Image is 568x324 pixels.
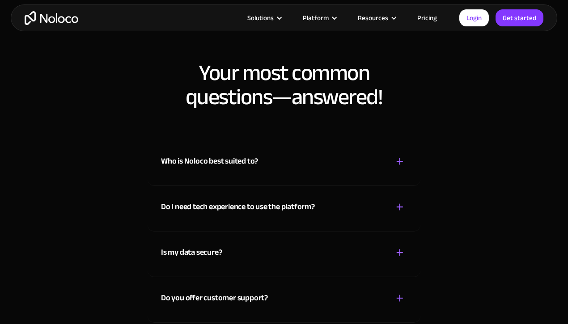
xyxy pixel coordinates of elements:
div: Do I need tech experience to use the platform? [161,200,315,214]
div: Is my data secure? [161,246,222,259]
div: Resources [347,12,406,24]
div: Solutions [247,12,274,24]
div: Platform [292,12,347,24]
div: Resources [358,12,388,24]
div: Solutions [236,12,292,24]
div: + [396,154,404,169]
a: Pricing [406,12,448,24]
div: Platform [303,12,329,24]
div: Who is Noloco best suited to? [161,155,258,168]
div: + [396,290,404,306]
a: Get started [496,9,543,26]
div: Do you offer customer support? [161,291,268,305]
a: home [25,11,78,25]
a: Login [459,9,489,26]
div: + [396,245,404,261]
div: + [396,199,404,215]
